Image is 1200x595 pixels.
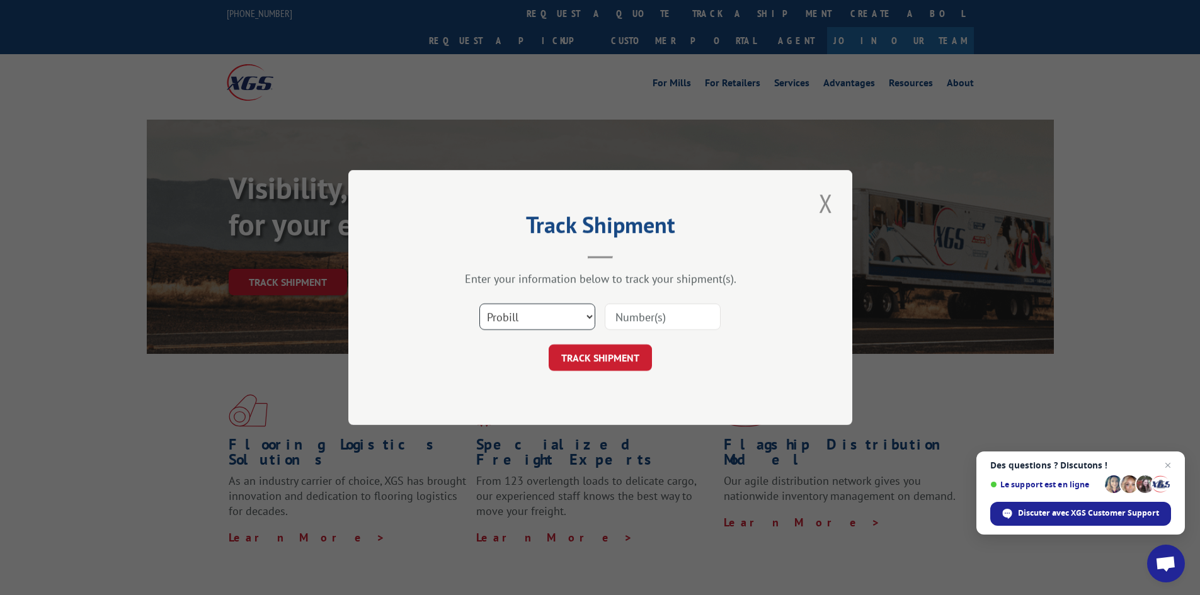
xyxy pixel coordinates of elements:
span: Des questions ? Discutons ! [990,460,1171,470]
button: Close modal [815,186,837,220]
span: Le support est en ligne [990,480,1100,489]
a: Ouvrir le chat [1147,545,1185,582]
input: Number(s) [605,303,721,330]
span: Discuter avec XGS Customer Support [990,502,1171,526]
div: Enter your information below to track your shipment(s). [411,271,789,286]
h2: Track Shipment [411,216,789,240]
button: TRACK SHIPMENT [549,344,652,371]
span: Discuter avec XGS Customer Support [1018,507,1159,519]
